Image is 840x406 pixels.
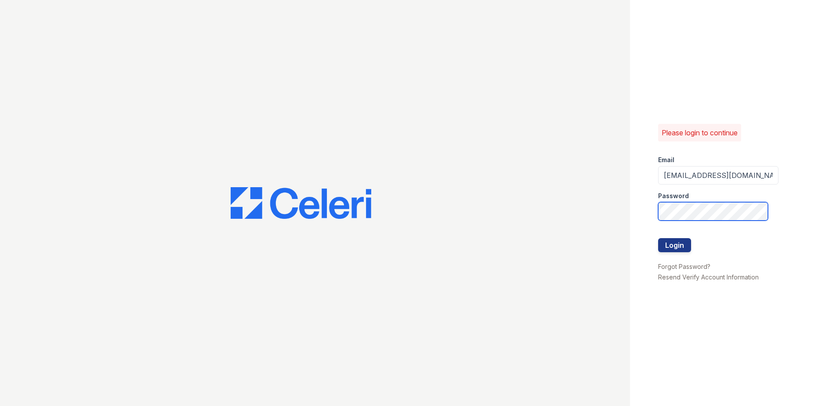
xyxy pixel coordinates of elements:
button: Login [658,238,691,252]
label: Password [658,192,689,200]
a: Forgot Password? [658,263,710,270]
p: Please login to continue [662,127,738,138]
label: Email [658,156,674,164]
a: Resend Verify Account Information [658,273,759,281]
img: CE_Logo_Blue-a8612792a0a2168367f1c8372b55b34899dd931a85d93a1a3d3e32e68fde9ad4.png [231,187,371,219]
